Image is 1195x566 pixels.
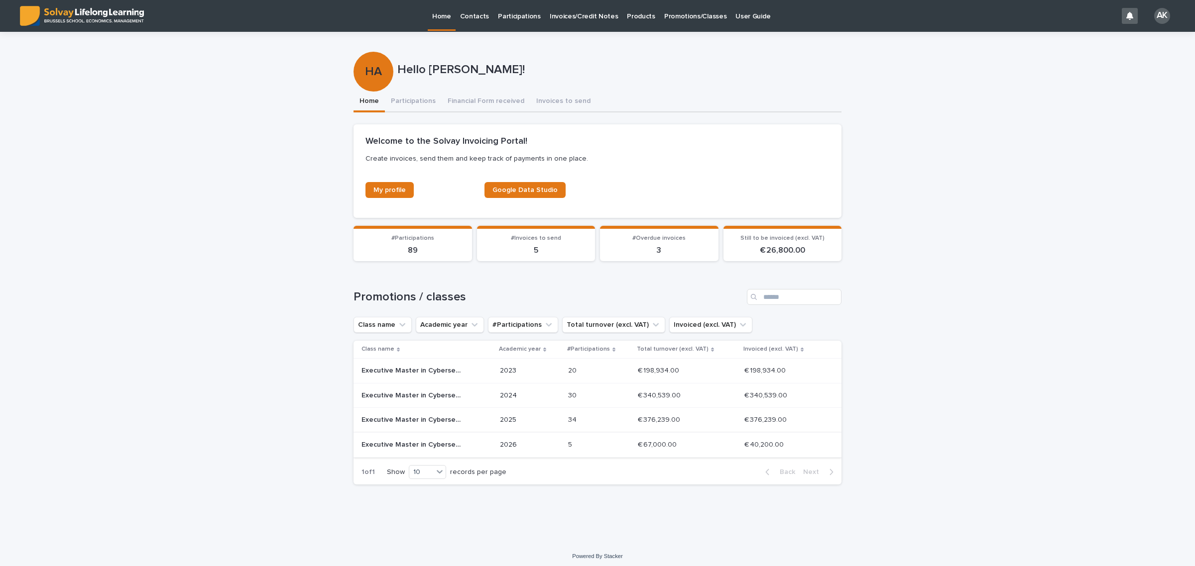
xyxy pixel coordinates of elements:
p: 5 [483,246,590,255]
p: Executive Master in Cybersecurity Management - 2026 [361,439,463,449]
tr: Executive Master in Cybersecurity Management - 2026Executive Master in Cybersecurity Management -... [354,433,841,458]
p: Hello [PERSON_NAME]! [397,63,837,77]
button: #Participations [488,317,558,333]
p: € 340,539.00 [638,389,683,400]
p: Total turnover (excl. VAT) [637,344,709,355]
p: € 340,539.00 [744,389,789,400]
div: 10 [409,467,433,477]
button: Academic year [416,317,484,333]
p: Create invoices, send them and keep track of payments in one place. [365,154,826,163]
p: € 376,239.00 [638,414,682,424]
p: Show [387,468,405,476]
p: 2024 [500,391,560,400]
p: 5 [568,439,574,449]
img: ED0IkcNQHGZZMpCVrDht [20,6,144,26]
p: € 376,239.00 [744,414,789,424]
p: 2026 [500,441,560,449]
p: Class name [361,344,394,355]
tr: Executive Master in Cybersecurity Management - 2025Executive Master in Cybersecurity Management -... [354,408,841,433]
p: records per page [450,468,506,476]
h2: Welcome to the Solvay Invoicing Portal! [365,136,527,147]
p: Executive Master in Cybersecurity Management - 2024 [361,389,463,400]
a: Google Data Studio [484,182,566,198]
button: Total turnover (excl. VAT) [562,317,665,333]
p: Invoiced (excl. VAT) [743,344,798,355]
p: 30 [568,389,579,400]
div: AK [1154,8,1170,24]
h1: Promotions / classes [354,290,743,304]
p: € 26,800.00 [729,246,836,255]
button: Financial Form received [442,92,530,112]
span: #Invoices to send [511,235,561,241]
input: Search [747,289,841,305]
span: Back [774,469,795,475]
button: Next [799,468,841,476]
p: 2025 [500,416,560,424]
button: Invoices to send [530,92,597,112]
p: € 40,200.00 [744,439,786,449]
p: 2023 [500,367,560,375]
span: #Overdue invoices [632,235,686,241]
span: #Participations [391,235,434,241]
p: € 67,000.00 [638,439,679,449]
a: Powered By Stacker [572,553,622,559]
p: Academic year [499,344,541,355]
p: 34 [568,414,579,424]
span: Still to be invoiced (excl. VAT) [740,235,825,241]
p: € 198,934.00 [638,365,681,375]
a: My profile [365,182,414,198]
button: Class name [354,317,412,333]
tr: Executive Master in Cybersecurity Management - 2024Executive Master in Cybersecurity Management -... [354,383,841,408]
p: #Participations [567,344,610,355]
span: Next [803,469,825,475]
p: 89 [359,246,466,255]
p: 20 [568,365,579,375]
span: Google Data Studio [492,187,558,193]
p: € 198,934.00 [744,365,788,375]
button: Home [354,92,385,112]
p: 1 of 1 [354,460,383,484]
button: Back [757,468,799,476]
p: Executive Master in Cybersecurity Management - 2023 [361,365,463,375]
button: Participations [385,92,442,112]
p: 3 [606,246,713,255]
tr: Executive Master in Cybersecurity Management - 2023Executive Master in Cybersecurity Management -... [354,358,841,383]
span: My profile [373,187,406,193]
p: Executive Master in Cybersecurity Management - 2025 [361,414,463,424]
button: Invoiced (excl. VAT) [669,317,752,333]
div: HA [354,25,393,79]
